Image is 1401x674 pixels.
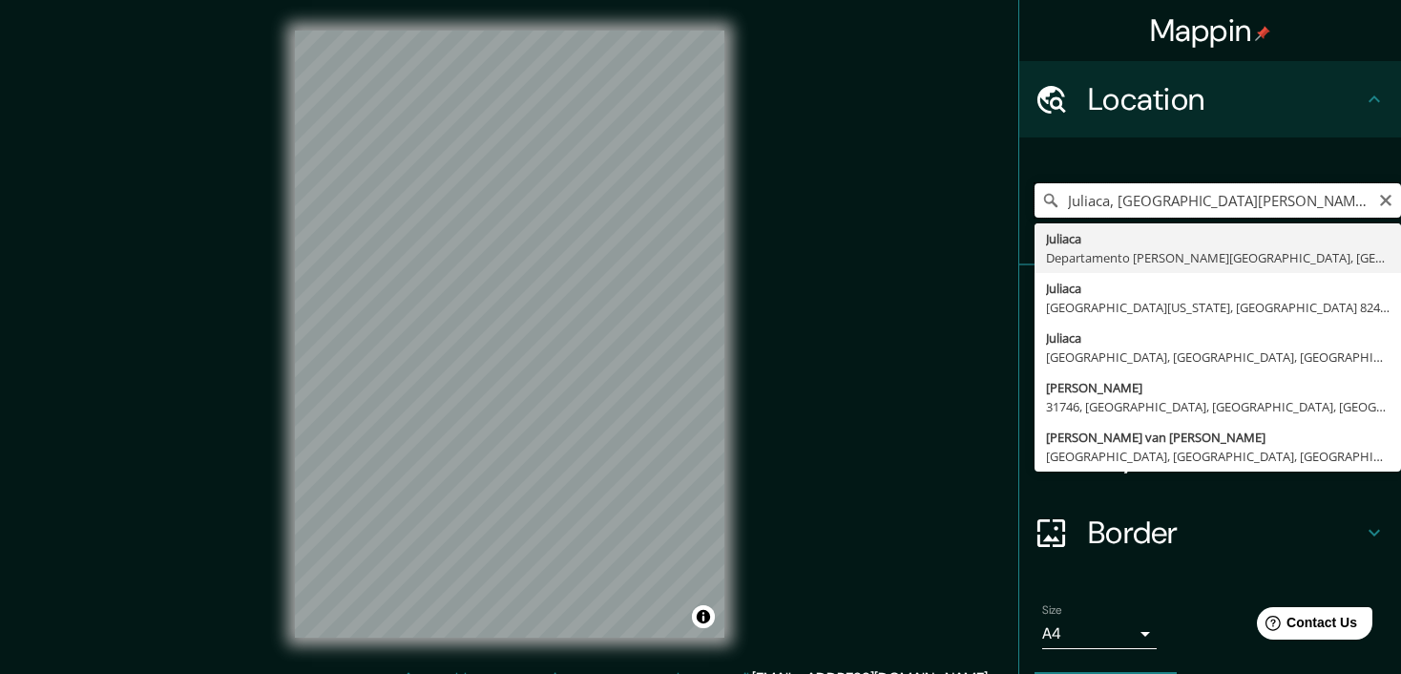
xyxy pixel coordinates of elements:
[1046,378,1390,397] div: [PERSON_NAME]
[1019,342,1401,418] div: Style
[692,605,715,628] button: Toggle attribution
[1150,11,1271,50] h4: Mappin
[1255,26,1270,41] img: pin-icon.png
[1042,619,1157,649] div: A4
[1042,602,1062,619] label: Size
[1046,248,1390,267] div: Departamento [PERSON_NAME][GEOGRAPHIC_DATA], [GEOGRAPHIC_DATA]
[1046,447,1390,466] div: [GEOGRAPHIC_DATA], [GEOGRAPHIC_DATA], [GEOGRAPHIC_DATA]
[1019,495,1401,571] div: Border
[1019,265,1401,342] div: Pins
[1088,80,1363,118] h4: Location
[1046,428,1390,447] div: [PERSON_NAME] van [PERSON_NAME]
[1046,279,1390,298] div: Juliaca
[1019,418,1401,495] div: Layout
[1035,183,1401,218] input: Pick your city or area
[1046,348,1390,367] div: [GEOGRAPHIC_DATA], [GEOGRAPHIC_DATA], [GEOGRAPHIC_DATA]
[1046,397,1390,416] div: 31746, [GEOGRAPHIC_DATA], [GEOGRAPHIC_DATA], [GEOGRAPHIC_DATA], [GEOGRAPHIC_DATA]
[1231,600,1380,653] iframe: Help widget launcher
[1088,514,1363,552] h4: Border
[1378,190,1393,208] button: Clear
[1046,328,1390,348] div: Juliaca
[1019,61,1401,137] div: Location
[1088,437,1363,475] h4: Layout
[1046,229,1390,248] div: Juliaca
[295,31,724,638] canvas: Map
[1046,298,1390,317] div: [GEOGRAPHIC_DATA][US_STATE], [GEOGRAPHIC_DATA] 8240000, [GEOGRAPHIC_DATA]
